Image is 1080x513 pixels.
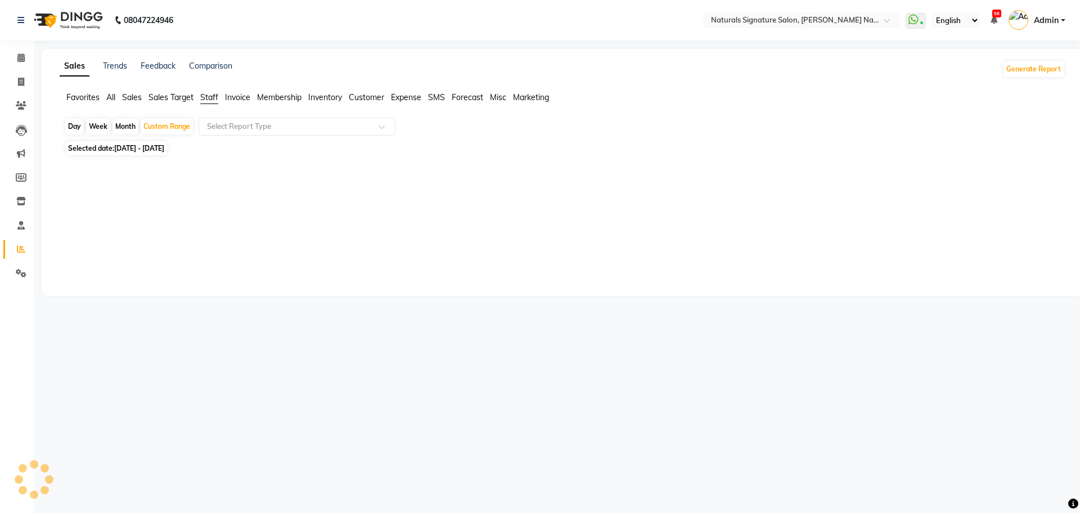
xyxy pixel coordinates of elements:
a: Trends [103,61,127,71]
a: Comparison [189,61,232,71]
span: Expense [391,92,421,102]
button: Generate Report [1003,61,1064,77]
span: Selected date: [65,141,167,155]
span: Marketing [513,92,549,102]
div: Week [86,119,110,134]
span: Sales Target [148,92,193,102]
div: Custom Range [141,119,193,134]
a: 58 [991,15,997,25]
div: Month [112,119,138,134]
a: Feedback [141,61,175,71]
span: Inventory [308,92,342,102]
a: Sales [60,56,89,76]
div: Day [65,119,84,134]
span: Favorites [66,92,100,102]
span: Admin [1034,15,1059,26]
span: Customer [349,92,384,102]
b: 08047224946 [124,4,173,36]
span: Staff [200,92,218,102]
img: Admin [1009,10,1028,30]
img: logo [29,4,106,36]
span: Sales [122,92,142,102]
span: Invoice [225,92,250,102]
span: 58 [992,10,1001,17]
span: Forecast [452,92,483,102]
span: Misc [490,92,506,102]
span: Membership [257,92,301,102]
span: [DATE] - [DATE] [114,144,164,152]
span: All [106,92,115,102]
span: SMS [428,92,445,102]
